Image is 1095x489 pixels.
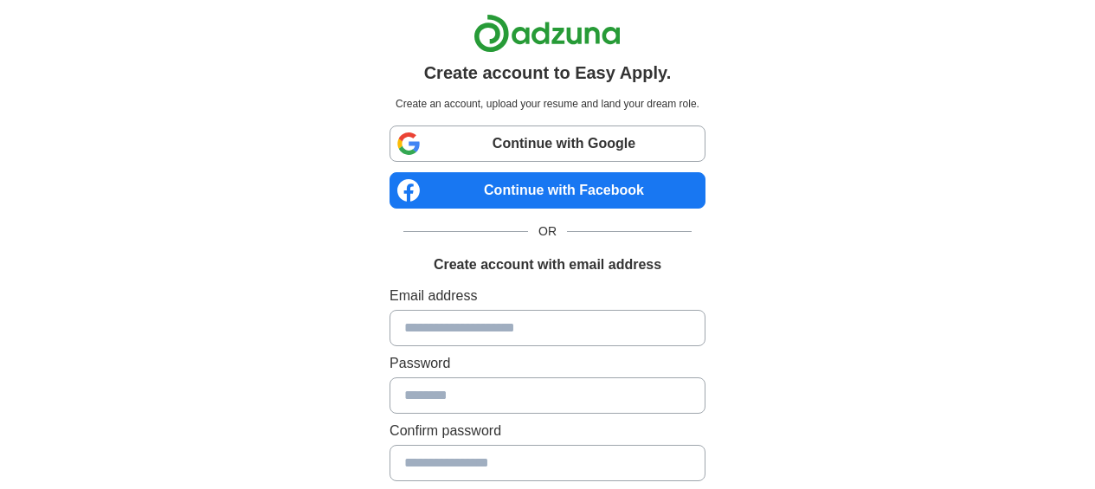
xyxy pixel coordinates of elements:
[424,60,672,86] h1: Create account to Easy Apply.
[390,125,705,162] a: Continue with Google
[390,172,705,209] a: Continue with Facebook
[390,353,705,374] label: Password
[473,14,621,53] img: Adzuna logo
[434,254,661,275] h1: Create account with email address
[390,286,705,306] label: Email address
[528,222,567,241] span: OR
[393,96,702,112] p: Create an account, upload your resume and land your dream role.
[390,421,705,441] label: Confirm password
